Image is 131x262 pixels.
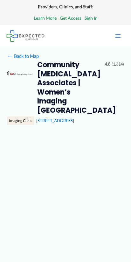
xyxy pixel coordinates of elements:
button: Main menu toggle [111,29,125,43]
a: Learn More [34,14,57,22]
img: Expected Healthcare Logo - side, dark font, small [6,30,45,41]
span: ← [7,53,13,59]
span: 4.8 [105,60,110,68]
span: (1,314) [112,60,124,68]
a: [STREET_ADDRESS] [36,118,74,123]
a: ←Back to Map [7,52,38,60]
h2: Community [MEDICAL_DATA] Associates | Women’s Imaging [GEOGRAPHIC_DATA] [37,60,100,115]
a: Sign In [85,14,98,22]
a: Get Access [60,14,81,22]
strong: Providers, Clinics, and Staff: [38,4,93,9]
div: Imaging Clinic [7,116,34,125]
